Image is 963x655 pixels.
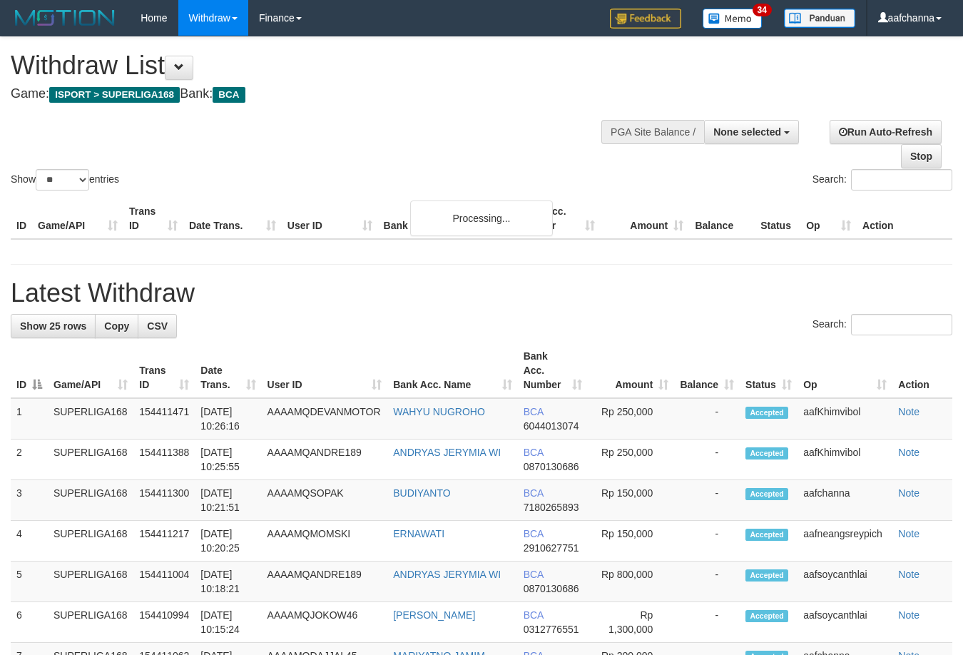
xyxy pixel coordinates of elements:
td: - [674,440,740,480]
td: 1 [11,398,48,440]
th: Amount [601,198,689,239]
td: [DATE] 10:25:55 [195,440,261,480]
th: User ID [282,198,378,239]
td: 3 [11,480,48,521]
span: Copy 2910627751 to clipboard [524,542,579,554]
span: Copy 6044013074 to clipboard [524,420,579,432]
a: WAHYU NUGROHO [393,406,485,417]
th: Op: activate to sort column ascending [798,343,892,398]
td: SUPERLIGA168 [48,562,133,602]
td: 154411004 [133,562,195,602]
th: Game/API [32,198,123,239]
a: Note [898,609,919,621]
th: User ID: activate to sort column ascending [262,343,388,398]
span: Copy 0870130686 to clipboard [524,583,579,594]
div: Processing... [410,200,553,236]
th: ID [11,198,32,239]
a: Run Auto-Refresh [830,120,942,144]
th: Bank Acc. Number: activate to sort column ascending [518,343,588,398]
img: Feedback.jpg [610,9,681,29]
td: Rp 800,000 [588,562,674,602]
a: ANDRYAS JERYMIA WI [393,447,501,458]
a: CSV [138,314,177,338]
h4: Game: Bank: [11,87,628,101]
td: aafchanna [798,480,892,521]
span: BCA [524,447,544,458]
td: - [674,398,740,440]
th: Balance: activate to sort column ascending [674,343,740,398]
td: - [674,602,740,643]
a: Stop [901,144,942,168]
span: Copy 0312776551 to clipboard [524,624,579,635]
th: Date Trans.: activate to sort column ascending [195,343,261,398]
select: Showentries [36,169,89,191]
td: 6 [11,602,48,643]
span: BCA [213,87,245,103]
td: Rp 250,000 [588,398,674,440]
a: Show 25 rows [11,314,96,338]
span: Accepted [745,407,788,419]
span: ISPORT > SUPERLIGA168 [49,87,180,103]
td: AAAAMQANDRE189 [262,562,388,602]
th: Action [857,198,952,239]
th: Status [755,198,800,239]
a: [PERSON_NAME] [393,609,475,621]
span: Accepted [745,529,788,541]
img: MOTION_logo.png [11,7,119,29]
td: [DATE] 10:15:24 [195,602,261,643]
span: Accepted [745,610,788,622]
td: Rp 250,000 [588,440,674,480]
a: Note [898,447,919,458]
span: Accepted [745,447,788,459]
span: Accepted [745,488,788,500]
span: BCA [524,406,544,417]
td: [DATE] 10:21:51 [195,480,261,521]
td: aafKhimvibol [798,440,892,480]
td: SUPERLIGA168 [48,480,133,521]
td: 154411471 [133,398,195,440]
th: ID: activate to sort column descending [11,343,48,398]
label: Search: [812,169,952,191]
span: Accepted [745,569,788,582]
span: CSV [147,320,168,332]
td: AAAAMQSOPAK [262,480,388,521]
td: SUPERLIGA168 [48,602,133,643]
span: BCA [524,569,544,580]
a: ERNAWATI [393,528,444,539]
td: aafKhimvibol [798,398,892,440]
td: aafneangsreypich [798,521,892,562]
th: Date Trans. [183,198,282,239]
th: Amount: activate to sort column ascending [588,343,674,398]
span: BCA [524,609,544,621]
td: - [674,521,740,562]
span: None selected [713,126,781,138]
th: Action [892,343,952,398]
td: AAAAMQDEVANMOTOR [262,398,388,440]
td: [DATE] 10:18:21 [195,562,261,602]
label: Search: [812,314,952,335]
span: Show 25 rows [20,320,86,332]
td: 154411388 [133,440,195,480]
a: Note [898,569,919,580]
td: 154411217 [133,521,195,562]
h1: Latest Withdraw [11,279,952,308]
span: Copy [104,320,129,332]
td: Rp 1,300,000 [588,602,674,643]
td: [DATE] 10:20:25 [195,521,261,562]
td: Rp 150,000 [588,480,674,521]
td: AAAAMQJOKOW46 [262,602,388,643]
td: 154411300 [133,480,195,521]
td: SUPERLIGA168 [48,398,133,440]
th: Status: activate to sort column ascending [740,343,798,398]
td: AAAAMQMOMSKI [262,521,388,562]
span: BCA [524,487,544,499]
td: 4 [11,521,48,562]
span: Copy 7180265893 to clipboard [524,502,579,513]
span: Copy 0870130686 to clipboard [524,461,579,472]
th: Game/API: activate to sort column ascending [48,343,133,398]
input: Search: [851,169,952,191]
th: Trans ID [123,198,183,239]
th: Bank Acc. Number [512,198,601,239]
td: 2 [11,440,48,480]
span: BCA [524,528,544,539]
